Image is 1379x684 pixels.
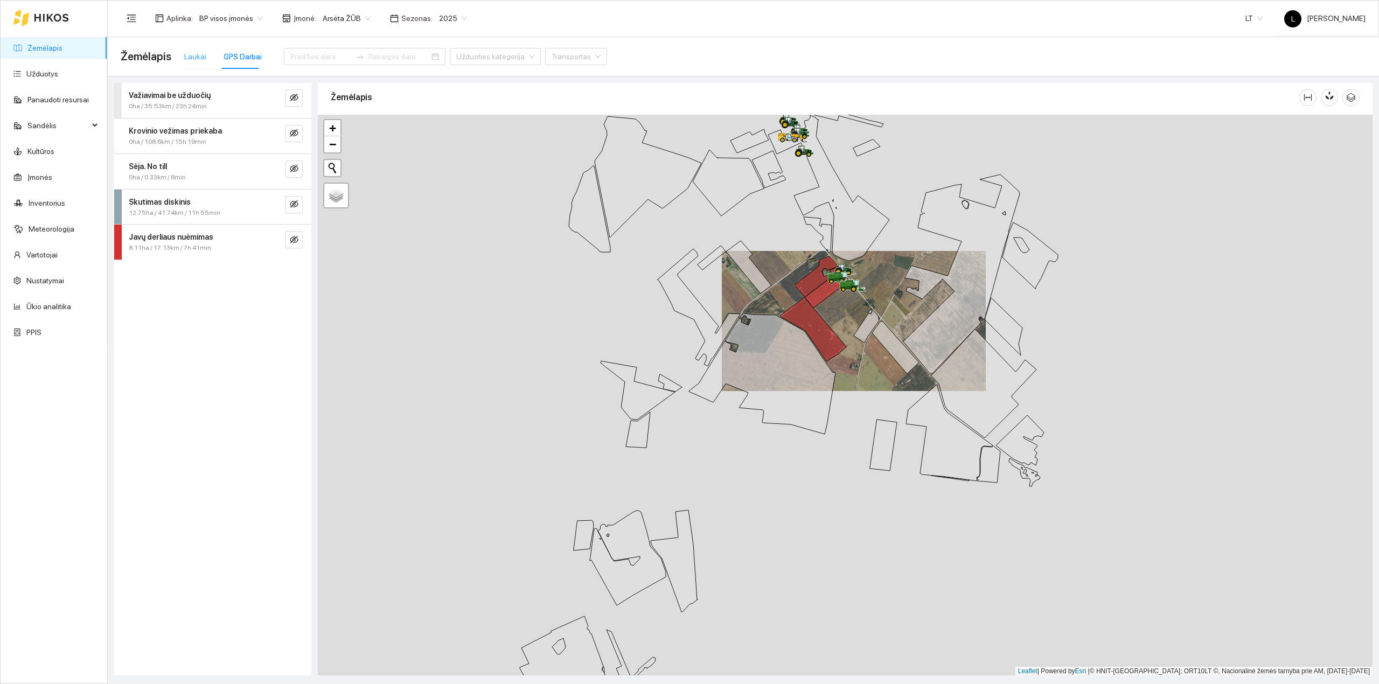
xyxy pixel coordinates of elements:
span: Žemėlapis [121,48,171,65]
a: Užduotys [26,69,58,78]
a: Meteorologija [29,225,74,233]
a: Zoom in [324,120,340,136]
strong: Krovinio vežimas priekaba [129,127,222,135]
span: Sandėlis [27,115,89,136]
span: 2025 [439,10,467,26]
a: PPIS [26,328,41,337]
span: menu-fold [127,13,136,23]
a: Įmonės [27,173,52,182]
a: Leaflet [1018,667,1037,675]
span: Arsėta ŽŪB [323,10,371,26]
div: Krovinio vežimas priekaba0ha / 108.6km / 15h 19mineye-invisible [114,118,311,153]
span: Įmonė : [294,12,316,24]
a: Vartotojai [26,250,58,259]
span: eye-invisible [290,200,298,210]
span: eye-invisible [290,93,298,103]
div: | Powered by © HNIT-[GEOGRAPHIC_DATA]; ORT10LT ©, Nacionalinė žemės tarnyba prie AM, [DATE]-[DATE] [1015,667,1373,676]
strong: Važiavimai be užduočių [129,91,211,100]
span: 12.75ha / 41.74km / 11h 55min [129,208,220,218]
span: BP visos įmonės [199,10,263,26]
button: Initiate a new search [324,160,340,176]
div: Sėja. No till0ha / 0.33km / 8mineye-invisible [114,154,311,189]
button: eye-invisible [285,125,303,142]
span: 0ha / 0.33km / 8min [129,172,186,183]
span: | [1088,667,1090,675]
span: to [356,52,364,61]
span: eye-invisible [290,164,298,175]
button: eye-invisible [285,231,303,248]
span: eye-invisible [290,129,298,139]
a: Nustatymai [26,276,64,285]
div: Skutimas diskinis12.75ha / 41.74km / 11h 55mineye-invisible [114,190,311,225]
input: Pabaigos data [368,51,429,62]
a: Kultūros [27,147,54,156]
button: eye-invisible [285,160,303,178]
div: GPS Darbai [224,51,262,62]
div: Žemėlapis [331,82,1299,113]
strong: Javų derliaus nuėmimas [129,233,213,241]
span: − [329,137,336,151]
span: layout [155,14,164,23]
span: shop [282,14,291,23]
div: Važiavimai be užduočių0ha / 35.53km / 23h 24mineye-invisible [114,83,311,118]
a: Inventorius [29,199,65,207]
button: menu-fold [121,8,142,29]
span: swap-right [356,52,364,61]
span: [PERSON_NAME] [1284,14,1366,23]
a: Ūkio analitika [26,302,71,311]
span: L [1291,10,1295,27]
div: Javų derliaus nuėmimas8.11ha / 17.13km / 7h 41mineye-invisible [114,225,311,260]
input: Pradžios data [290,51,351,62]
span: calendar [390,14,399,23]
a: Layers [324,184,348,207]
span: Sezonas : [401,12,433,24]
strong: Sėja. No till [129,162,167,171]
button: column-width [1299,89,1317,106]
div: Laukai [184,51,206,62]
a: Zoom out [324,136,340,152]
span: eye-invisible [290,235,298,246]
strong: Skutimas diskinis [129,198,191,206]
span: 8.11ha / 17.13km / 7h 41min [129,243,211,253]
span: 0ha / 35.53km / 23h 24min [129,101,207,111]
span: + [329,121,336,135]
span: column-width [1300,93,1316,102]
span: LT [1245,10,1263,26]
button: eye-invisible [285,89,303,107]
span: Aplinka : [166,12,193,24]
span: 0ha / 108.6km / 15h 19min [129,137,206,147]
button: eye-invisible [285,196,303,213]
a: Žemėlapis [27,44,62,52]
a: Panaudoti resursai [27,95,89,104]
a: Esri [1075,667,1087,675]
